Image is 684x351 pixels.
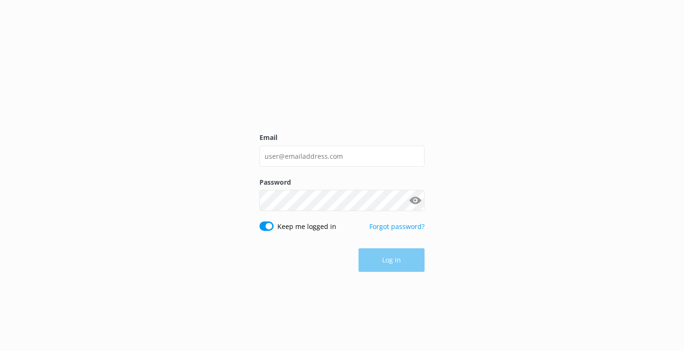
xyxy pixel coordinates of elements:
[369,222,425,231] a: Forgot password?
[259,132,425,143] label: Email
[277,221,336,232] label: Keep me logged in
[406,191,425,210] button: Show password
[259,146,425,167] input: user@emailaddress.com
[259,177,425,188] label: Password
